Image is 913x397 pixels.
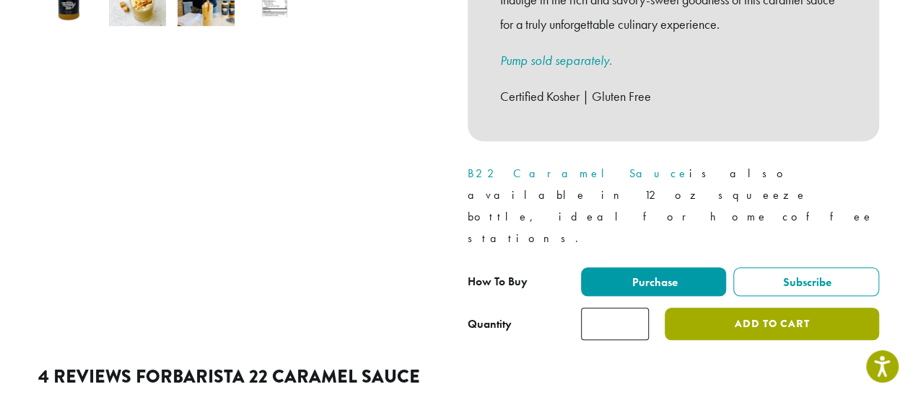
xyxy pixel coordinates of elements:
span: How To Buy [468,274,528,289]
span: Subscribe [781,275,831,290]
span: Barista 22 Caramel Sauce [172,363,420,390]
a: B22 Caramel Sauce [468,166,689,181]
h2: 4 reviews for [38,366,875,388]
span: Purchase [629,275,677,290]
p: is also available in 12 oz squeeze bottle, ideal for home coffee stations. [468,163,879,249]
p: Certified Kosher | Gluten Free [500,84,847,109]
a: Pump sold separately. [500,52,612,68]
button: Add to cart [665,308,878,340]
div: Quantity [468,316,512,333]
input: Product quantity [581,308,649,340]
